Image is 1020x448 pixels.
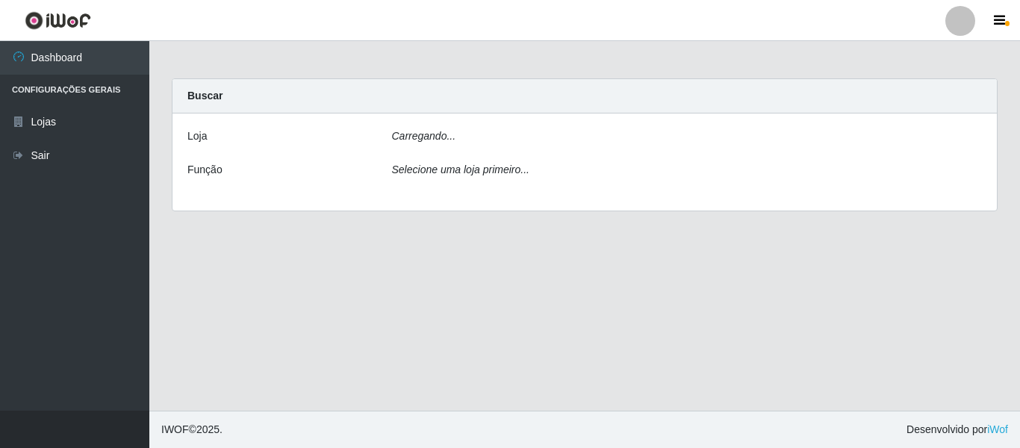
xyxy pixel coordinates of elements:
[187,128,207,144] label: Loja
[392,130,456,142] i: Carregando...
[161,422,223,438] span: © 2025 .
[187,90,223,102] strong: Buscar
[25,11,91,30] img: CoreUI Logo
[987,423,1008,435] a: iWof
[187,162,223,178] label: Função
[392,164,529,175] i: Selecione uma loja primeiro...
[907,422,1008,438] span: Desenvolvido por
[161,423,189,435] span: IWOF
